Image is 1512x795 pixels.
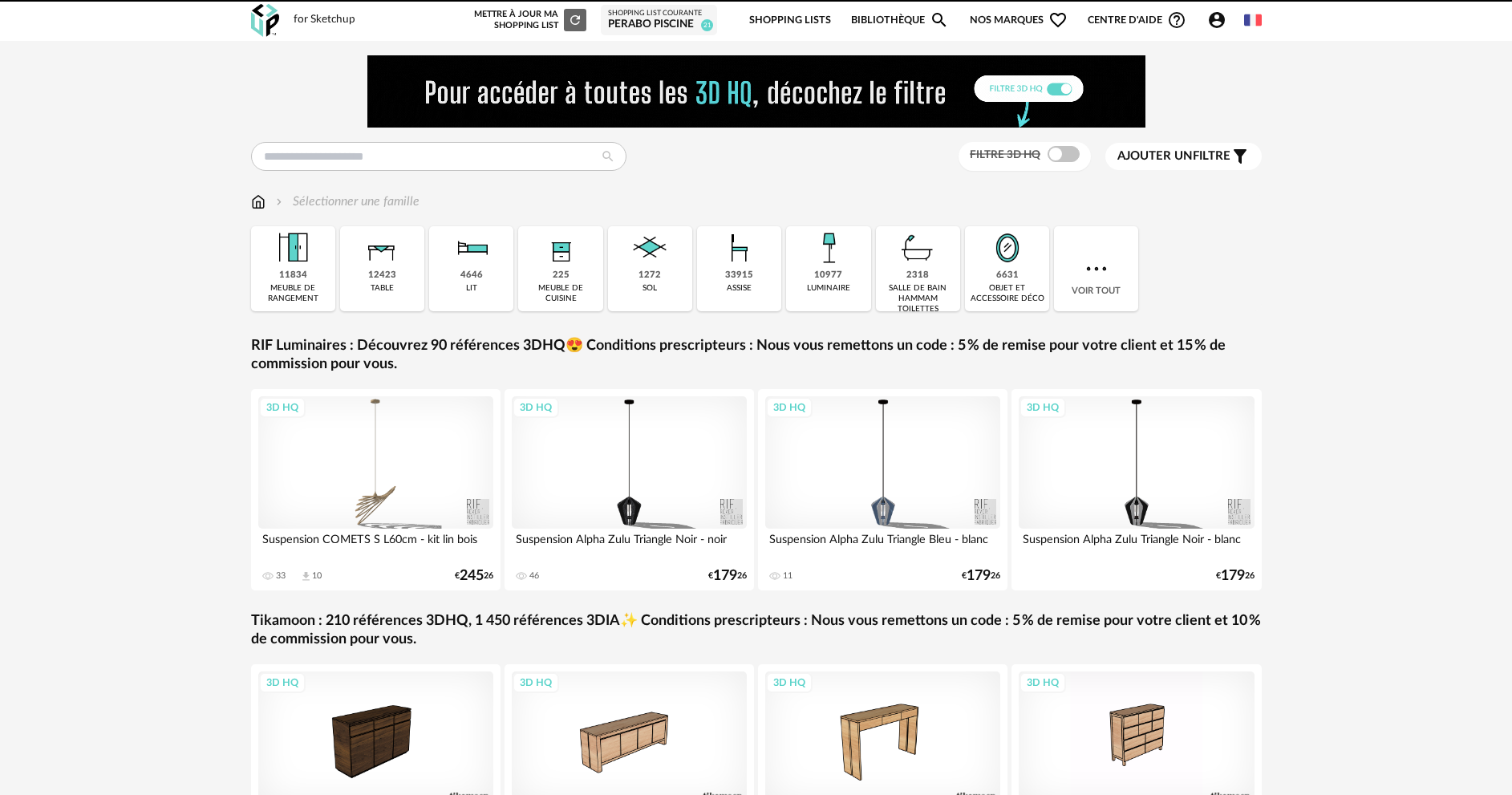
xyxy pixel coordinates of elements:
[1082,254,1111,283] img: more.7b13dc1.svg
[896,226,939,270] img: Salle%20de%20bain.png
[279,270,307,282] div: 11834
[970,283,1044,304] div: objet et accessoire déco
[749,2,831,39] a: Shopping Lists
[1011,389,1262,590] a: 3D HQ Suspension Alpha Zulu Triangle Noir - blanc €17926
[1019,529,1255,561] div: Suspension Alpha Zulu Triangle Noir - blanc
[708,570,747,582] div: € 26
[251,4,279,37] img: OXP
[807,283,850,294] div: luminaire
[765,529,1001,561] div: Suspension Alpha Zulu Triangle Bleu - blanc
[608,9,710,18] div: Shopping List courante
[360,226,403,270] img: Table.png
[766,397,813,418] div: 3D HQ
[970,149,1040,160] span: Filtre 3D HQ
[713,570,737,582] span: 179
[881,283,955,314] div: salle de bain hammam toilettes
[608,18,710,32] div: PERABO PISCINE
[251,337,1262,375] a: RIF Luminaires : Découvrez 90 références 3DHQ😍 Conditions prescripteurs : Nous vous remettons un ...
[529,570,539,582] div: 46
[1221,570,1245,582] span: 179
[906,270,929,282] div: 2318
[539,226,582,270] img: Rangement.png
[1207,10,1234,30] span: Account Circle icon
[725,270,753,282] div: 33915
[466,283,477,294] div: lit
[273,193,286,211] img: svg+xml;base64,PHN2ZyB3aWR0aD0iMTYiIGhlaWdodD0iMTYiIHZpZXdCb3g9IjAgMCAxNiAxNiIgZmlsbD0ibm9uZSIgeG...
[727,283,752,294] div: assise
[1117,150,1193,162] span: Ajouter un
[783,570,792,582] div: 11
[851,2,949,39] a: BibliothèqueMagnify icon
[312,570,322,582] div: 10
[1230,147,1250,166] span: Filter icon
[460,570,484,582] span: 245
[251,389,501,590] a: 3D HQ Suspension COMETS S L60cm - kit lin bois 33 Download icon 10 €24526
[259,672,306,693] div: 3D HQ
[758,389,1008,590] a: 3D HQ Suspension Alpha Zulu Triangle Bleu - blanc 11 €17926
[256,283,330,304] div: meuble de rangement
[271,226,314,270] img: Meuble%20de%20rangement.png
[1244,11,1262,29] img: fr
[766,672,813,693] div: 3D HQ
[505,389,755,590] a: 3D HQ Suspension Alpha Zulu Triangle Noir - noir 46 €17926
[1054,226,1138,311] div: Voir tout
[967,570,991,582] span: 179
[259,397,306,418] div: 3D HQ
[1019,397,1066,418] div: 3D HQ
[642,283,657,294] div: sol
[367,55,1145,128] img: FILTRE%20HQ%20NEW_V1%20(4).gif
[294,13,355,27] div: for Sketchup
[251,193,266,211] img: svg+xml;base64,PHN2ZyB3aWR0aD0iMTYiIGhlaWdodD0iMTciIHZpZXdCb3g9IjAgMCAxNiAxNyIgZmlsbD0ibm9uZSIgeG...
[628,226,671,270] img: Sol.png
[996,270,1019,282] div: 6631
[276,570,286,582] div: 33
[368,270,396,282] div: 12423
[1019,672,1066,693] div: 3D HQ
[718,226,761,270] img: Assise.png
[258,529,494,561] div: Suspension COMETS S L60cm - kit lin bois
[455,570,493,582] div: € 26
[970,2,1068,39] span: Nos marques
[1117,148,1230,164] span: filtre
[1088,10,1186,30] span: Centre d'aideHelp Circle Outline icon
[471,9,586,31] div: Mettre à jour ma Shopping List
[512,529,748,561] div: Suspension Alpha Zulu Triangle Noir - noir
[568,15,582,24] span: Refresh icon
[460,270,483,282] div: 4646
[273,193,420,211] div: Sélectionner une famille
[1105,143,1262,170] button: Ajouter unfiltre Filter icon
[251,612,1262,650] a: Tikamoon : 210 références 3DHQ, 1 450 références 3DIA✨ Conditions prescripteurs : Nous vous remet...
[553,270,570,282] div: 225
[814,270,842,282] div: 10977
[962,570,1000,582] div: € 26
[513,397,559,418] div: 3D HQ
[986,226,1029,270] img: Miroir.png
[1216,570,1255,582] div: € 26
[1167,10,1186,30] span: Help Circle Outline icon
[638,270,661,282] div: 1272
[701,19,713,31] span: 21
[513,672,559,693] div: 3D HQ
[608,9,710,32] a: Shopping List courante PERABO PISCINE 21
[523,283,598,304] div: meuble de cuisine
[371,283,394,294] div: table
[930,10,949,30] span: Magnify icon
[1048,10,1068,30] span: Heart Outline icon
[450,226,493,270] img: Literie.png
[1207,10,1226,30] span: Account Circle icon
[300,570,312,582] span: Download icon
[807,226,850,270] img: Luminaire.png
